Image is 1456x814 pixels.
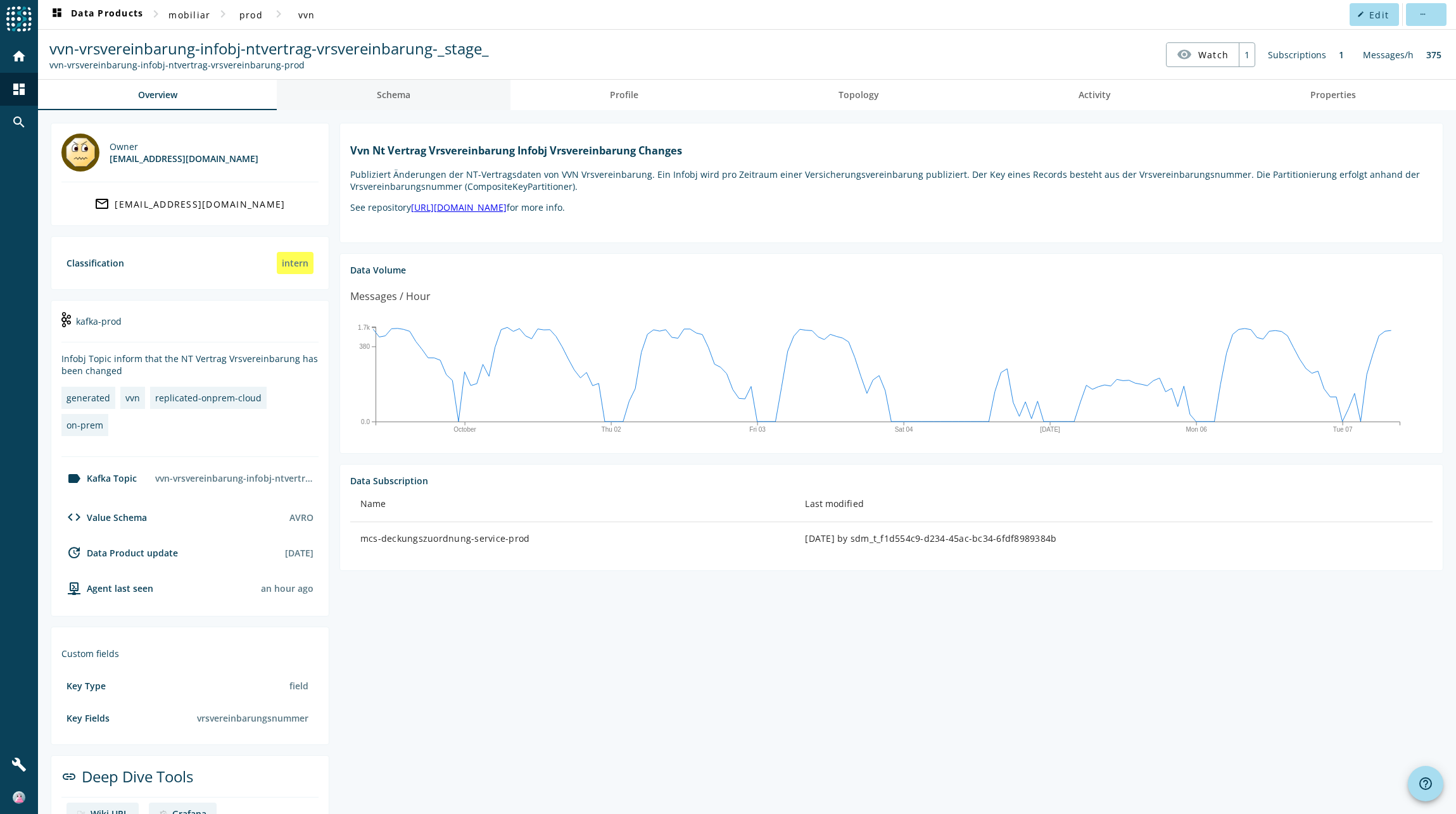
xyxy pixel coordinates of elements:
[1079,91,1111,99] span: Activity
[110,141,258,153] div: Owner
[6,6,32,32] img: spoud-logo.svg
[163,3,215,26] button: mobiliar
[350,168,1433,192] p: Publiziert Änderungen der NT-Vertragsdaten von VVN Vrsvereinbarung. Ein Infobj wird pro Zeitraum ...
[61,311,319,342] div: kafka-prod
[215,6,231,22] mat-icon: chevron_right
[11,49,27,64] mat-icon: home
[66,712,110,724] div: Key Fields
[1357,42,1420,67] div: Messages/h
[1357,11,1364,18] mat-icon: edit
[361,418,370,425] text: 0.0
[13,791,25,804] img: 6ef2db17558a3d16f7bb62d1df5f4cbd
[360,532,785,545] div: mcs-deckungszuordnung-service-prod
[277,252,313,274] div: intern
[1177,47,1192,62] mat-icon: visibility
[610,91,638,99] span: Profile
[261,582,313,594] div: Agents typically reports every 15min to 1h
[1369,9,1389,21] span: Edit
[839,91,879,99] span: Topology
[601,426,621,433] text: Thu 02
[1186,426,1207,433] text: Mon 06
[66,510,82,525] mat-icon: code
[411,201,507,213] a: [URL][DOMAIN_NAME]
[138,91,177,99] span: Overview
[115,198,285,210] div: [EMAIL_ADDRESS][DOMAIN_NAME]
[284,675,313,697] div: field
[239,9,263,21] span: prod
[231,3,271,26] button: prod
[286,3,327,26] button: vvn
[61,769,77,784] mat-icon: link
[11,115,27,130] mat-icon: search
[168,9,210,21] span: mobiliar
[749,426,766,433] text: Fri 03
[359,343,370,350] text: 380
[289,511,313,523] div: AVRO
[1350,3,1399,26] button: Edit
[110,153,258,165] div: [EMAIL_ADDRESS][DOMAIN_NAME]
[11,82,27,97] mat-icon: dashboard
[66,419,103,431] div: on-prem
[192,707,313,729] div: vrsvereinbarungsnummer
[1310,91,1356,99] span: Properties
[271,6,286,22] mat-icon: chevron_right
[1239,43,1255,66] div: 1
[125,392,140,404] div: vvn
[377,91,410,99] span: Schema
[155,392,262,404] div: replicated-onprem-cloud
[1420,42,1448,67] div: 375
[11,757,27,772] mat-icon: build
[1418,776,1433,791] mat-icon: help_outline
[1198,44,1229,66] span: Watch
[61,312,71,327] img: kafka-prod
[66,392,110,404] div: generated
[49,38,489,59] span: vvn-vrsvereinbarung-infobj-ntvertrag-vrsvereinbarung-_stage_
[66,471,82,486] mat-icon: label
[61,510,147,525] div: Value Schema
[61,471,137,486] div: Kafka Topic
[94,196,110,211] mat-icon: mail_outline
[44,3,148,26] button: Data Products
[358,324,370,331] text: 1.7k
[61,580,153,596] div: agent-env-test
[66,680,106,692] div: Key Type
[49,7,65,22] mat-icon: dashboard
[1167,43,1239,66] button: Watch
[1333,42,1350,67] div: 1
[1040,426,1060,433] text: [DATE]
[49,7,143,22] span: Data Products
[66,545,82,560] mat-icon: update
[350,487,795,522] th: Name
[61,766,319,798] div: Deep Dive Tools
[350,264,1433,276] div: Data Volume
[298,9,315,21] span: vvn
[61,648,319,660] div: Custom fields
[150,467,319,489] div: vvn-vrsvereinbarung-infobj-ntvertrag-vrsvereinbarung-prod
[350,201,1433,213] p: See repository for more info.
[1333,426,1353,433] text: Tue 07
[1262,42,1333,67] div: Subscriptions
[66,257,124,269] div: Classification
[350,144,1433,158] h1: Vvn Nt Vertrag Vrsvereinbarung Infobj Vrsvereinbarung Changes
[61,192,319,215] a: [EMAIL_ADDRESS][DOMAIN_NAME]
[894,426,913,433] text: Sat 04
[350,475,1433,487] div: Data Subscription
[1419,11,1426,18] mat-icon: more_horiz
[61,134,99,172] img: deadpool@mobi.ch
[795,487,1433,522] th: Last modified
[49,59,489,71] div: Kafka Topic: vvn-vrsvereinbarung-infobj-ntvertrag-vrsvereinbarung-prod
[350,289,431,304] div: Messages / Hour
[795,522,1433,555] td: [DATE] by sdm_t_f1d554c9-d234-45ac-bc34-6fdf8989384b
[285,547,313,559] div: [DATE]
[61,353,319,377] div: Infobj Topic inform that the NT Vertrag Vrsvereinbarung has been changed
[148,6,163,22] mat-icon: chevron_right
[453,426,476,433] text: October
[61,545,178,560] div: Data Product update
